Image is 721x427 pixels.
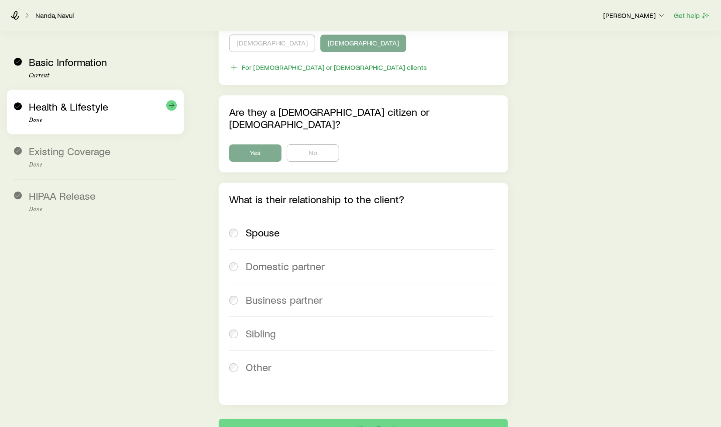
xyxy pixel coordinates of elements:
input: Spouse [229,229,238,237]
span: Spouse [246,226,280,239]
button: Yes [229,144,282,162]
span: HIPAA Release [29,189,96,202]
button: [PERSON_NAME] [603,10,666,21]
button: [DEMOGRAPHIC_DATA] [320,35,406,52]
a: Nanda, Navul [35,11,74,20]
button: For [DEMOGRAPHIC_DATA] or [DEMOGRAPHIC_DATA] clients [229,62,427,73]
input: Sibling [229,330,238,338]
div: For [DEMOGRAPHIC_DATA] or [DEMOGRAPHIC_DATA] clients [242,63,427,72]
span: Domestic partner [246,260,325,272]
span: Business partner [246,294,323,306]
input: Other [229,363,238,372]
p: Done [29,206,177,213]
input: Domestic partner [229,262,238,271]
span: Sibling [246,327,276,340]
input: Business partner [229,296,238,305]
span: Other [246,361,271,373]
p: Done [29,117,177,124]
p: What is their relationship to the client? [229,193,498,205]
span: Health & Lifestyle [29,100,108,113]
p: Are they a [DEMOGRAPHIC_DATA] citizen or [DEMOGRAPHIC_DATA]? [229,106,498,130]
p: [PERSON_NAME] [603,11,666,20]
button: Get help [673,10,711,21]
p: Current [29,72,177,79]
span: Existing Coverage [29,145,110,157]
p: Done [29,161,177,168]
button: [DEMOGRAPHIC_DATA] [229,35,315,52]
button: No [287,144,339,162]
span: Basic Information [29,56,107,68]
